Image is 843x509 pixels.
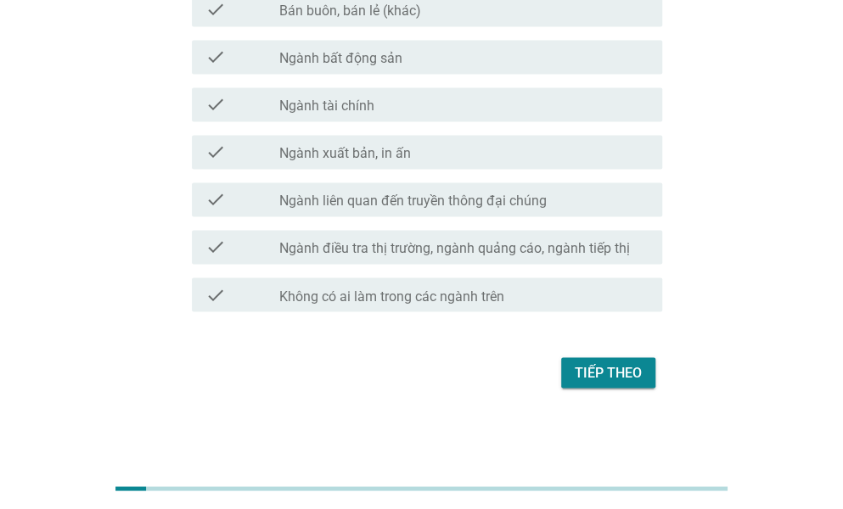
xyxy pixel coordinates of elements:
i: check [205,189,226,210]
i: check [205,237,226,257]
i: check [205,142,226,162]
label: Bán buôn, bán lẻ (khác) [279,3,421,20]
label: Không có ai làm trong các ngành trên [279,288,504,305]
div: Tiếp theo [575,362,642,383]
label: Ngành tài chính [279,98,374,115]
label: Ngành liên quan đến truyền thông đại chúng [279,193,547,210]
i: check [205,94,226,115]
label: Ngành điều tra thị trường, ngành quảng cáo, ngành tiếp thị [279,240,630,257]
i: check [205,47,226,67]
label: Ngành bất động sản [279,50,402,67]
label: Ngành xuất bản, in ấn [279,145,411,162]
button: Tiếp theo [561,357,655,388]
i: check [205,284,226,305]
